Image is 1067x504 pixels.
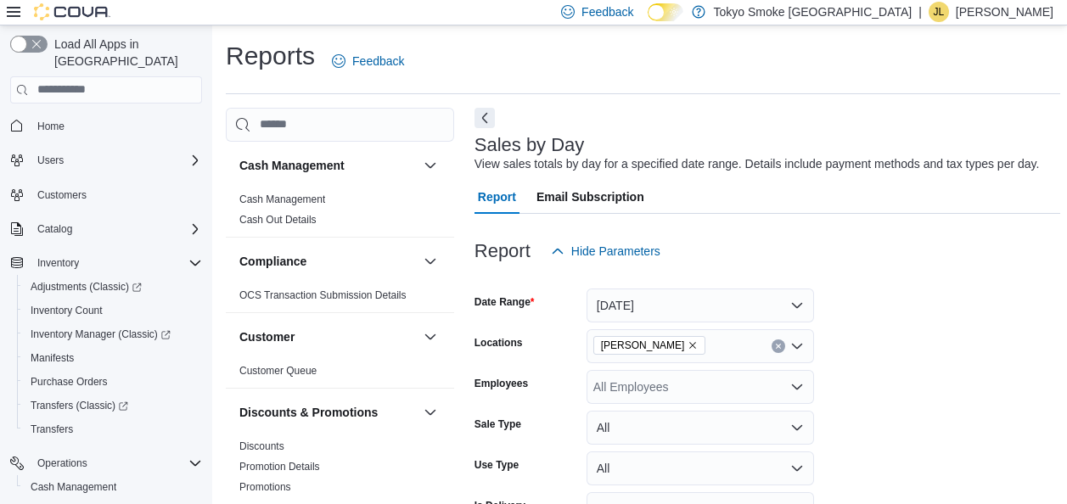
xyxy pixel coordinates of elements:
span: Transfers (Classic) [24,395,202,416]
label: Sale Type [475,417,521,431]
button: Compliance [239,253,417,270]
span: Customers [37,188,87,202]
button: Discounts & Promotions [420,402,441,423]
a: Transfers (Classic) [24,395,135,416]
span: [PERSON_NAME] [601,337,685,354]
span: Oshawa King [593,336,706,355]
span: Inventory Count [31,304,103,317]
h3: Cash Management [239,157,345,174]
span: Transfers (Classic) [31,399,128,412]
p: [PERSON_NAME] [956,2,1053,22]
span: Cash Management [24,477,202,497]
a: Purchase Orders [24,372,115,392]
label: Use Type [475,458,519,472]
img: Cova [34,3,110,20]
span: Feedback [352,53,404,70]
button: Cash Management [420,155,441,176]
a: Discounts [239,440,284,452]
h3: Discounts & Promotions [239,404,378,421]
span: Cash Management [239,193,325,206]
a: Transfers [24,419,80,440]
button: Compliance [420,251,441,272]
label: Locations [475,336,523,350]
span: Hide Parameters [571,243,660,260]
h3: Compliance [239,253,306,270]
button: All [587,411,814,445]
button: Customer [239,328,417,345]
button: Open list of options [790,339,804,353]
span: Users [37,154,64,167]
span: Inventory Manager (Classic) [24,324,202,344]
button: Next [475,108,495,128]
button: Users [31,150,70,171]
label: Date Range [475,295,535,309]
span: Email Subscription [536,180,644,214]
h3: Customer [239,328,295,345]
div: Discounts & Promotions [226,436,454,504]
span: Customers [31,184,202,205]
a: Inventory Manager (Classic) [24,324,177,344]
button: Customers [3,182,209,207]
span: Load All Apps in [GEOGRAPHIC_DATA] [48,36,202,70]
button: Inventory [31,253,86,273]
a: Transfers (Classic) [17,394,209,417]
button: Discounts & Promotions [239,404,417,421]
a: Promotion Details [239,461,320,473]
div: Cash Management [226,189,454,237]
span: Inventory Manager (Classic) [31,328,171,341]
span: Promotions [239,480,291,494]
span: Dark Mode [648,21,649,22]
span: Cash Out Details [239,213,317,227]
a: Inventory Manager (Classic) [17,322,209,346]
div: Customer [226,361,454,388]
button: All [587,451,814,485]
button: [DATE] [587,288,814,322]
div: Compliance [226,285,454,312]
h3: Sales by Day [475,135,585,155]
button: Customer [420,327,441,347]
a: Cash Management [239,193,325,205]
span: JL [934,2,945,22]
span: Adjustments (Classic) [24,277,202,297]
button: Cash Management [239,157,417,174]
button: Inventory Count [17,299,209,322]
span: Manifests [31,351,74,365]
button: Home [3,114,209,138]
span: Inventory Count [24,300,202,321]
div: Jenefer Luchies [929,2,949,22]
span: Report [478,180,516,214]
span: Cash Management [31,480,116,494]
span: OCS Transaction Submission Details [239,288,407,302]
h1: Reports [226,39,315,73]
button: Remove Oshawa King from selection in this group [688,340,698,350]
button: Catalog [31,219,79,239]
a: Promotions [239,481,291,493]
span: Transfers [24,419,202,440]
p: Tokyo Smoke [GEOGRAPHIC_DATA] [714,2,913,22]
span: Users [31,150,202,171]
span: Manifests [24,348,202,368]
a: Inventory Count [24,300,110,321]
span: Operations [31,453,202,473]
div: View sales totals by day for a specified date range. Details include payment methods and tax type... [475,155,1040,173]
button: Open list of options [790,380,804,394]
button: Hide Parameters [544,234,667,268]
a: Cash Management [24,477,123,497]
a: Feedback [325,44,411,78]
h3: Report [475,241,531,261]
a: Customers [31,185,93,205]
button: Cash Management [17,475,209,499]
p: | [918,2,922,22]
span: Purchase Orders [24,372,202,392]
span: Operations [37,456,87,470]
span: Catalog [37,222,72,236]
span: Feedback [581,3,633,20]
a: Adjustments (Classic) [24,277,149,297]
span: Customer Queue [239,364,317,378]
span: Home [31,115,202,137]
span: Inventory [37,256,79,270]
button: Transfers [17,417,209,441]
span: Catalog [31,219,202,239]
span: Home [37,120,65,133]
a: Cash Out Details [239,214,317,226]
